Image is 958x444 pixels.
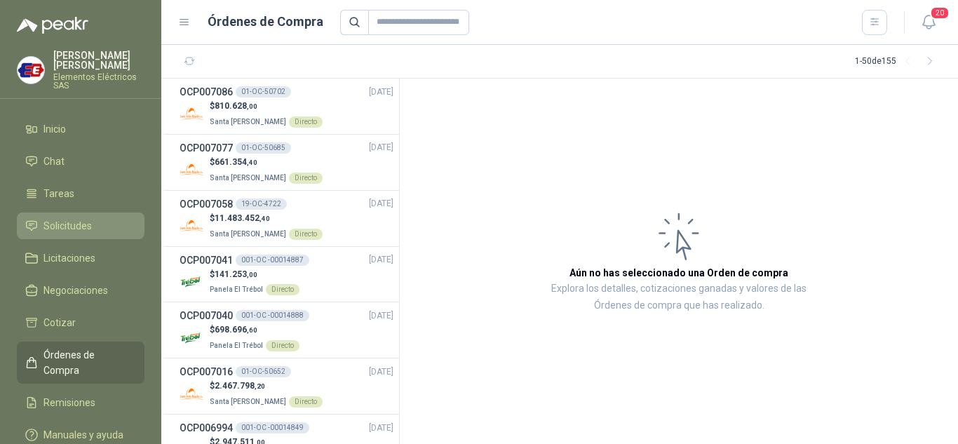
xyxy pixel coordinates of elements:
[855,51,941,73] div: 1 - 50 de 155
[43,395,95,410] span: Remisiones
[266,340,299,351] div: Directo
[210,118,286,126] span: Santa [PERSON_NAME]
[289,229,323,240] div: Directo
[180,253,233,268] h3: OCP007041
[369,422,393,435] span: [DATE]
[43,186,74,201] span: Tareas
[215,381,265,391] span: 2.467.798
[180,140,233,156] h3: OCP007077
[180,382,204,406] img: Company Logo
[180,102,204,126] img: Company Logo
[369,141,393,154] span: [DATE]
[289,396,323,408] div: Directo
[43,283,108,298] span: Negociaciones
[236,255,309,266] div: 001-OC -00014887
[43,427,123,443] span: Manuales y ayuda
[215,101,257,111] span: 810.628
[17,180,144,207] a: Tareas
[210,230,286,238] span: Santa [PERSON_NAME]
[369,197,393,210] span: [DATE]
[180,420,233,436] h3: OCP006994
[210,379,323,393] p: $
[540,281,818,314] p: Explora los detalles, cotizaciones ganadas y valores de las Órdenes de compra que has realizado.
[236,86,291,97] div: 01-OC-50702
[180,308,393,352] a: OCP007040001-OC -00014888[DATE] Company Logo$698.696,60Panela El TrébolDirecto
[247,102,257,110] span: ,00
[180,325,204,350] img: Company Logo
[289,116,323,128] div: Directo
[255,382,265,390] span: ,20
[180,214,204,238] img: Company Logo
[369,309,393,323] span: [DATE]
[210,212,323,225] p: $
[43,347,131,378] span: Órdenes de Compra
[266,284,299,295] div: Directo
[236,142,291,154] div: 01-OC-50685
[18,57,44,83] img: Company Logo
[210,398,286,405] span: Santa [PERSON_NAME]
[53,73,144,90] p: Elementos Eléctricos SAS
[210,174,286,182] span: Santa [PERSON_NAME]
[17,245,144,271] a: Licitaciones
[180,364,393,408] a: OCP00701601-OC-50652[DATE] Company Logo$2.467.798,20Santa [PERSON_NAME]Directo
[17,213,144,239] a: Solicitudes
[210,100,323,113] p: $
[208,12,323,32] h1: Órdenes de Compra
[17,342,144,384] a: Órdenes de Compra
[43,154,65,169] span: Chat
[43,218,92,234] span: Solicitudes
[236,199,287,210] div: 19-OC-4722
[180,253,393,297] a: OCP007041001-OC -00014887[DATE] Company Logo$141.253,00Panela El TrébolDirecto
[289,173,323,184] div: Directo
[369,253,393,267] span: [DATE]
[180,196,233,212] h3: OCP007058
[215,213,270,223] span: 11.483.452
[17,389,144,416] a: Remisiones
[210,323,299,337] p: $
[180,308,233,323] h3: OCP007040
[180,364,233,379] h3: OCP007016
[17,277,144,304] a: Negociaciones
[916,10,941,35] button: 20
[180,158,204,182] img: Company Logo
[215,325,257,335] span: 698.696
[17,17,88,34] img: Logo peakr
[247,326,257,334] span: ,60
[930,6,950,20] span: 20
[369,86,393,99] span: [DATE]
[369,365,393,379] span: [DATE]
[569,265,788,281] h3: Aún no has seleccionado una Orden de compra
[17,148,144,175] a: Chat
[17,309,144,336] a: Cotizar
[236,422,309,433] div: 001-OC -00014849
[236,310,309,321] div: 001-OC -00014888
[43,315,76,330] span: Cotizar
[180,84,393,128] a: OCP00708601-OC-50702[DATE] Company Logo$810.628,00Santa [PERSON_NAME]Directo
[259,215,270,222] span: ,40
[210,156,323,169] p: $
[180,140,393,184] a: OCP00707701-OC-50685[DATE] Company Logo$661.354,40Santa [PERSON_NAME]Directo
[17,116,144,142] a: Inicio
[215,157,257,167] span: 661.354
[247,271,257,278] span: ,00
[43,250,95,266] span: Licitaciones
[180,196,393,241] a: OCP00705819-OC-4722[DATE] Company Logo$11.483.452,40Santa [PERSON_NAME]Directo
[247,159,257,166] span: ,40
[180,269,204,294] img: Company Logo
[236,366,291,377] div: 01-OC-50652
[210,285,263,293] span: Panela El Trébol
[180,84,233,100] h3: OCP007086
[53,51,144,70] p: [PERSON_NAME] [PERSON_NAME]
[210,342,263,349] span: Panela El Trébol
[43,121,66,137] span: Inicio
[215,269,257,279] span: 141.253
[210,268,299,281] p: $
